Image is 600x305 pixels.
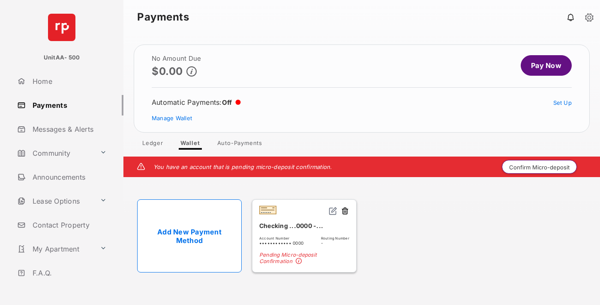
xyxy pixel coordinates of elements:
h2: No Amount Due [152,55,201,62]
a: Messages & Alerts [14,119,123,139]
span: •••••••••••• 0000 [259,240,303,246]
a: Announcements [14,167,123,187]
span: Pending Micro-deposit Confirmation [259,252,349,265]
a: F.A.Q. [14,263,123,283]
a: Ledger [135,139,170,150]
img: svg+xml;base64,PHN2ZyB4bWxucz0iaHR0cDovL3d3dy53My5vcmcvMjAwMC9zdmciIHdpZHRoPSI2NCIgaGVpZ2h0PSI2NC... [48,14,75,41]
a: Auto-Payments [210,139,269,150]
img: svg+xml;base64,PHN2ZyB2aWV3Qm94PSIwIDAgMjQgMjQiIHdpZHRoPSIxNiIgaGVpZ2h0PSIxNiIgZmlsbD0ibm9uZSIgeG... [329,207,337,215]
a: Wallet [174,139,207,150]
a: Set Up [553,99,572,106]
span: Routing Number [321,236,349,240]
a: My Apartment [14,239,96,259]
a: Home [14,71,123,92]
a: Add New Payment Method [137,199,242,272]
div: Automatic Payments : [152,98,241,107]
a: Manage Wallet [152,115,192,121]
em: You have an account that is pending micro-deposit confirmation. [153,163,332,170]
button: Confirm Micro-deposit [502,160,577,174]
a: Lease Options [14,191,96,211]
a: Payments [14,95,123,115]
a: Contact Property [14,215,123,235]
span: - [321,240,349,246]
span: Off [222,98,232,107]
a: Community [14,143,96,163]
p: UnitAA- 500 [44,53,80,62]
strong: Payments [137,12,189,22]
span: Account Number [259,236,303,240]
div: Checking ...0000 -... [259,219,349,233]
p: $0.00 [152,65,183,77]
